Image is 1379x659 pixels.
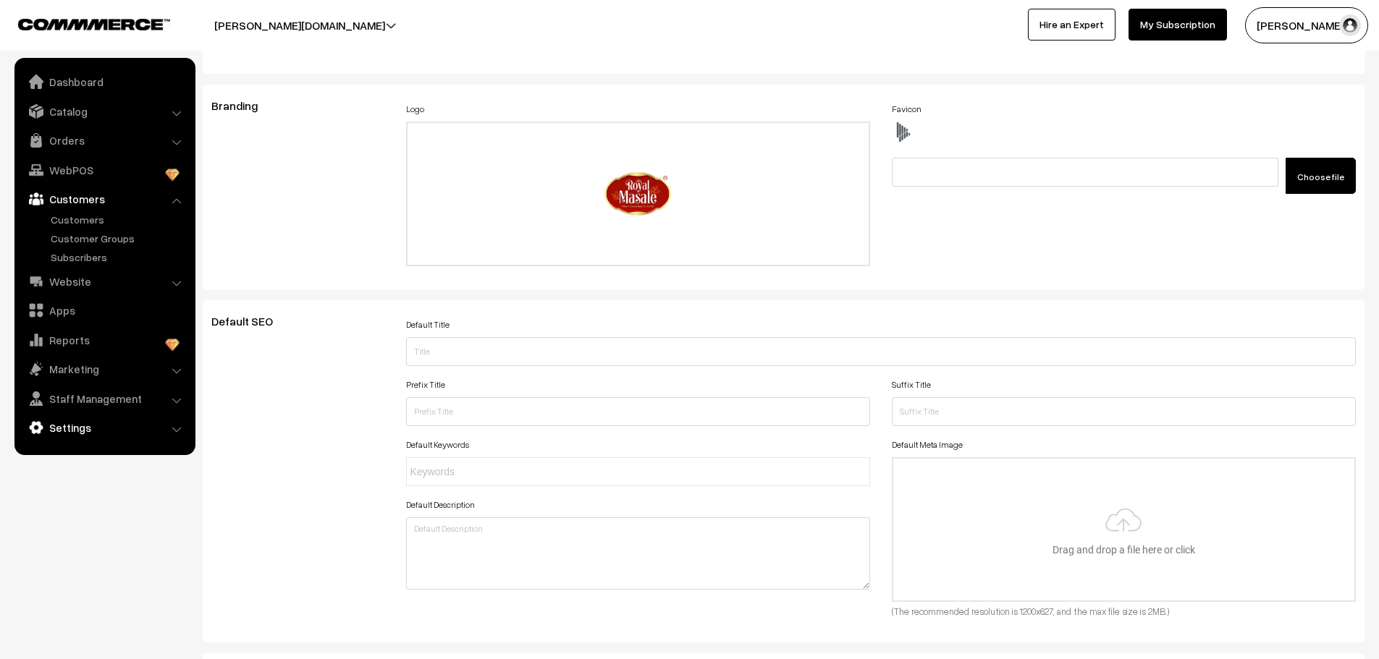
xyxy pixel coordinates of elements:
img: user [1339,14,1361,36]
small: (The recommended resolution is 1200x627, and the max file size is 2MB.) [892,605,1169,617]
a: Catalog [18,98,190,124]
input: Suffix Title [892,397,1356,426]
a: WebPOS [18,157,190,183]
img: favicon.ico [892,122,914,143]
a: Hire an Expert [1028,9,1116,41]
a: Orders [18,127,190,153]
a: Customers [47,212,190,227]
a: Staff Management [18,386,190,412]
input: Title [406,337,1357,366]
a: Reports [18,327,190,353]
button: [PERSON_NAME][DOMAIN_NAME] [164,7,436,43]
a: Apps [18,297,190,323]
span: Branding [211,98,275,113]
label: Default Keywords [406,438,469,451]
label: Prefix Title [406,378,445,391]
label: Suffix Title [892,378,931,391]
label: Favicon [892,103,922,116]
button: [PERSON_NAME] … [1245,7,1368,43]
input: Prefix Title [406,397,870,426]
span: Choose file [1297,171,1344,182]
a: Subscribers [47,250,190,265]
a: Website [18,268,190,294]
input: Keywords [410,464,537,480]
a: Dashboard [18,69,190,95]
img: COMMMERCE [18,19,170,30]
label: Default Title [406,318,450,331]
a: Customers [18,186,190,212]
label: Default Meta Image [892,438,963,451]
span: Default SEO [211,314,290,328]
a: Customer Groups [47,231,190,246]
a: Marketing [18,356,190,382]
a: Settings [18,414,190,441]
label: Default Description [406,498,475,511]
a: My Subscription [1129,9,1227,41]
a: COMMMERCE [18,14,145,32]
label: Logo [406,103,424,116]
